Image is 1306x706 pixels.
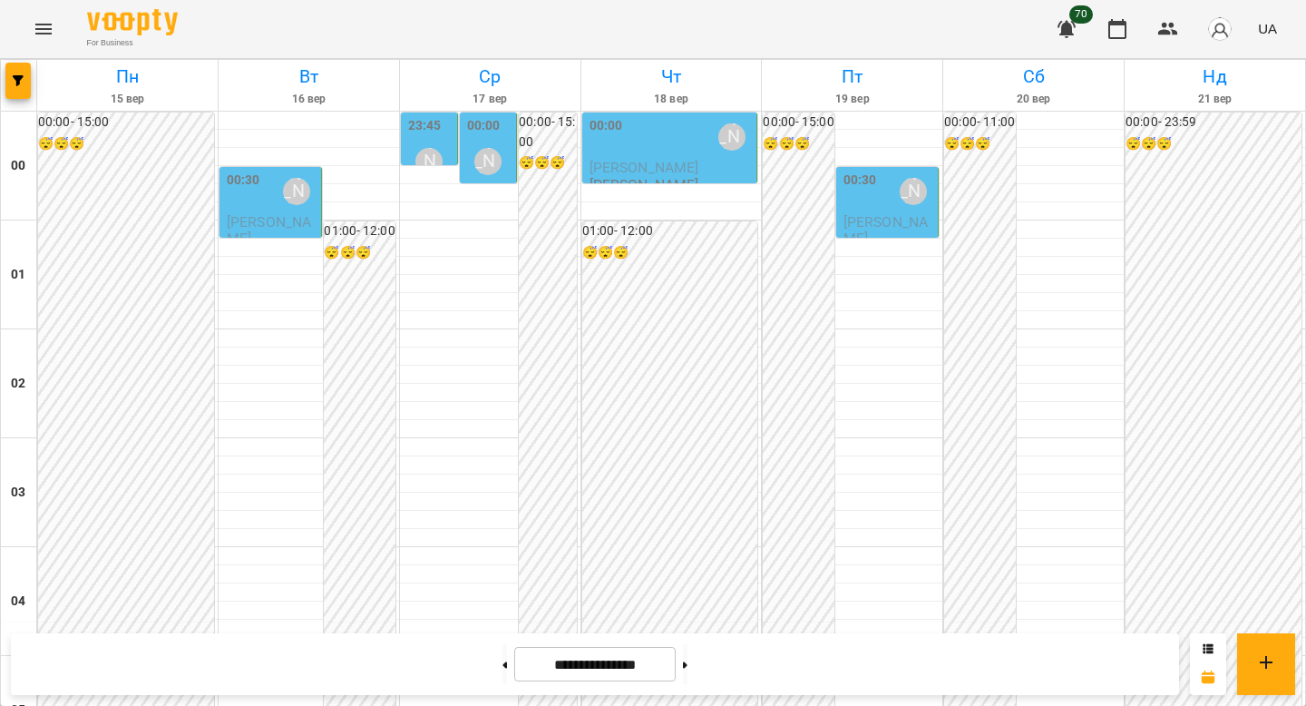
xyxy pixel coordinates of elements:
label: 00:00 [590,116,623,136]
span: [PERSON_NAME] [227,213,311,246]
div: Бліхар Юлія [283,178,310,205]
h6: 15 вер [40,91,215,108]
div: Бліхар Юлія [474,148,502,175]
h6: Пт [765,63,940,91]
h6: 17 вер [403,91,578,108]
span: 70 [1069,5,1093,24]
h6: 00:00 - 15:00 [763,113,833,132]
div: Бліхар Юлія [415,148,443,175]
span: [PERSON_NAME] [467,183,506,232]
h6: 01:00 - 12:00 [324,221,395,241]
div: Бліхар Юлія [718,123,746,151]
h6: 00 [11,156,25,176]
label: 00:30 [843,171,877,191]
button: Menu [22,7,65,51]
span: [PERSON_NAME] [843,213,928,246]
div: Бліхар Юлія [900,178,927,205]
img: Voopty Logo [87,9,178,35]
h6: 20 вер [946,91,1121,108]
h6: 😴😴😴 [324,243,395,263]
h6: 😴😴😴 [1126,134,1301,154]
label: 00:30 [227,171,260,191]
h6: Сб [946,63,1121,91]
h6: 😴😴😴 [763,134,833,154]
span: UA [1258,19,1277,38]
h6: 00:00 - 15:00 [519,113,576,152]
img: avatar_s.png [1207,16,1233,42]
h6: 18 вер [584,91,759,108]
h6: Вт [221,63,396,91]
h6: 00:00 - 15:00 [38,113,214,132]
h6: 😴😴😴 [582,243,758,263]
h6: 03 [11,483,25,503]
h6: 16 вер [221,91,396,108]
h6: 00:00 - 23:59 [1126,113,1301,132]
label: 23:45 [408,116,442,136]
h6: 19 вер [765,91,940,108]
h6: 02 [11,374,25,394]
span: [PERSON_NAME] [590,159,699,176]
h6: Нд [1127,63,1302,91]
h6: 21 вер [1127,91,1302,108]
h6: 😴😴😴 [38,134,214,154]
label: 00:00 [467,116,501,136]
h6: 01:00 - 12:00 [582,221,758,241]
h6: Ср [403,63,578,91]
h6: Чт [584,63,759,91]
h6: 😴😴😴 [519,153,576,173]
h6: 01 [11,265,25,285]
h6: 😴😴😴 [944,134,1015,154]
p: [PERSON_NAME] [590,177,699,192]
h6: Пн [40,63,215,91]
button: UA [1251,12,1284,45]
h6: 00:00 - 11:00 [944,113,1015,132]
span: For Business [87,37,178,49]
h6: 04 [11,592,25,612]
